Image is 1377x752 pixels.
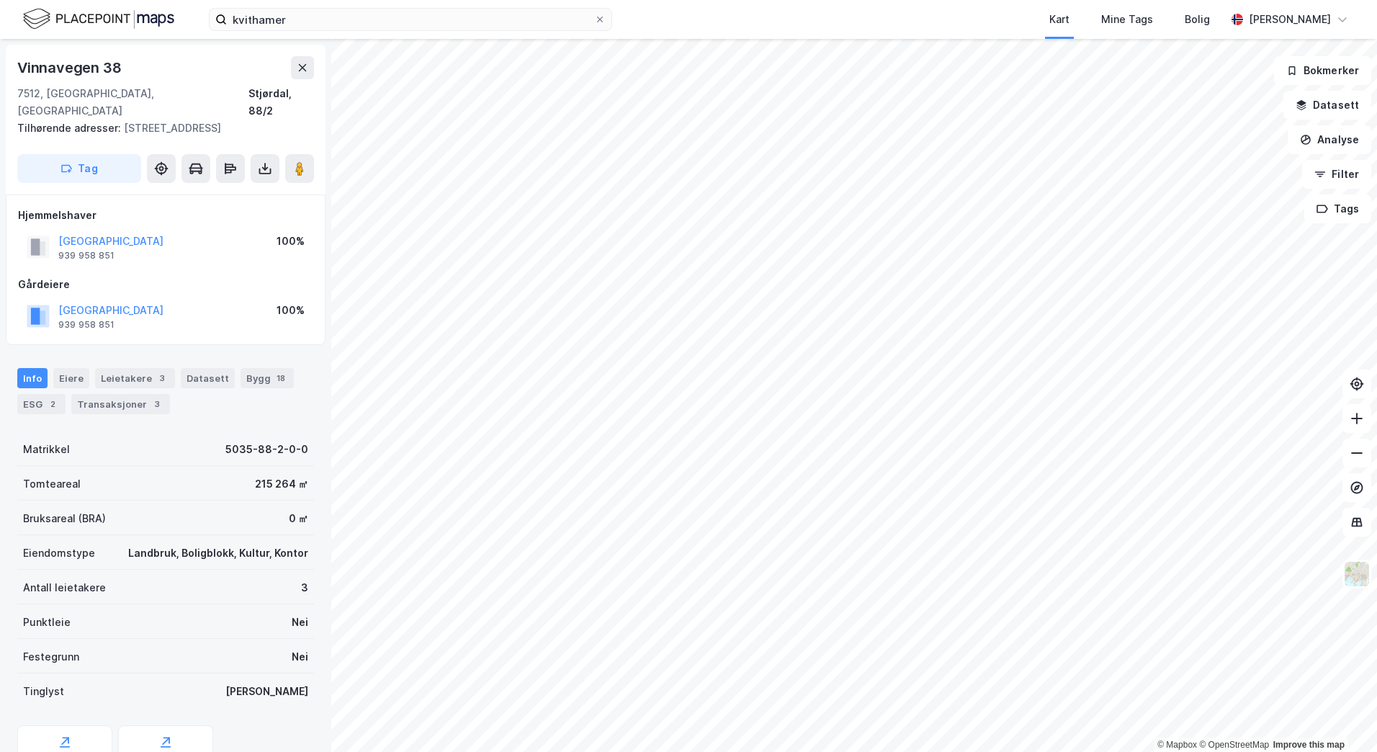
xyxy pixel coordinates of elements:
[289,510,308,527] div: 0 ㎡
[1199,740,1269,750] a: OpenStreetMap
[23,441,70,458] div: Matrikkel
[71,394,170,414] div: Transaksjoner
[241,368,294,388] div: Bygg
[23,545,95,562] div: Eiendomstype
[255,475,308,493] div: 215 264 ㎡
[23,648,79,666] div: Festegrunn
[277,302,305,319] div: 100%
[150,397,164,411] div: 3
[274,371,288,385] div: 18
[225,441,308,458] div: 5035-88-2-0-0
[23,475,81,493] div: Tomteareal
[18,276,313,293] div: Gårdeiere
[1101,11,1153,28] div: Mine Tags
[1304,194,1371,223] button: Tags
[18,207,313,224] div: Hjemmelshaver
[301,579,308,596] div: 3
[53,368,89,388] div: Eiere
[23,510,106,527] div: Bruksareal (BRA)
[1274,56,1371,85] button: Bokmerker
[227,9,594,30] input: Søk på adresse, matrikkel, gårdeiere, leietakere eller personer
[23,6,174,32] img: logo.f888ab2527a4732fd821a326f86c7f29.svg
[23,614,71,631] div: Punktleie
[17,122,124,134] span: Tilhørende adresser:
[17,154,141,183] button: Tag
[17,394,66,414] div: ESG
[1157,740,1197,750] a: Mapbox
[1343,560,1371,588] img: Z
[45,397,60,411] div: 2
[1049,11,1069,28] div: Kart
[292,648,308,666] div: Nei
[23,683,64,700] div: Tinglyst
[58,250,115,261] div: 939 958 851
[1185,11,1210,28] div: Bolig
[17,120,302,137] div: [STREET_ADDRESS]
[17,85,248,120] div: 7512, [GEOGRAPHIC_DATA], [GEOGRAPHIC_DATA]
[248,85,314,120] div: Stjørdal, 88/2
[17,368,48,388] div: Info
[17,56,124,79] div: Vinnavegen 38
[128,545,308,562] div: Landbruk, Boligblokk, Kultur, Kontor
[1305,683,1377,752] iframe: Chat Widget
[1273,740,1345,750] a: Improve this map
[155,371,169,385] div: 3
[1283,91,1371,120] button: Datasett
[1302,160,1371,189] button: Filter
[1249,11,1331,28] div: [PERSON_NAME]
[277,233,305,250] div: 100%
[1288,125,1371,154] button: Analyse
[58,319,115,331] div: 939 958 851
[1305,683,1377,752] div: Kontrollprogram for chat
[23,579,106,596] div: Antall leietakere
[95,368,175,388] div: Leietakere
[181,368,235,388] div: Datasett
[292,614,308,631] div: Nei
[225,683,308,700] div: [PERSON_NAME]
